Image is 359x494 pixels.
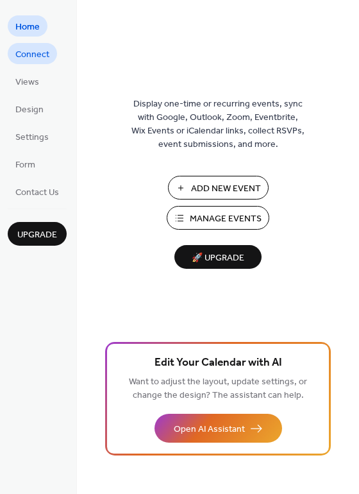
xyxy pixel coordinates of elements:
button: 🚀 Upgrade [174,245,262,269]
span: Display one-time or recurring events, sync with Google, Outlook, Zoom, Eventbrite, Wix Events or ... [131,98,305,151]
button: Manage Events [167,206,269,230]
span: Form [15,158,35,172]
span: Open AI Assistant [174,423,245,436]
span: Add New Event [191,182,261,196]
a: Design [8,98,51,119]
span: Connect [15,48,49,62]
a: Contact Us [8,181,67,202]
span: 🚀 Upgrade [182,250,254,267]
span: Views [15,76,39,89]
button: Upgrade [8,222,67,246]
a: Connect [8,43,57,64]
a: Home [8,15,47,37]
span: Edit Your Calendar with AI [154,354,282,372]
span: Settings [15,131,49,144]
span: Contact Us [15,186,59,200]
span: Manage Events [190,212,262,226]
span: Upgrade [17,228,57,242]
span: Home [15,21,40,34]
a: Form [8,153,43,175]
span: Design [15,103,44,117]
a: Views [8,71,47,92]
a: Settings [8,126,56,147]
button: Add New Event [168,176,269,200]
span: Want to adjust the layout, update settings, or change the design? The assistant can help. [129,373,307,404]
button: Open AI Assistant [154,414,282,443]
